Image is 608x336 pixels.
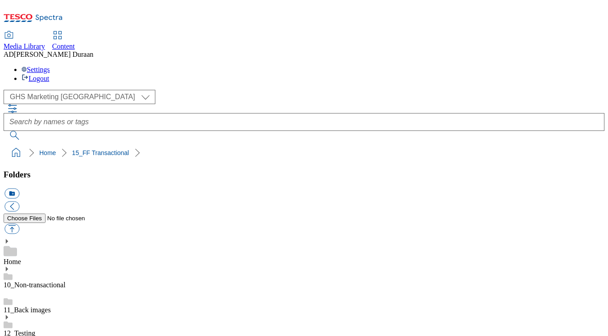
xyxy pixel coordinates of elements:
a: Settings [21,66,50,73]
span: [PERSON_NAME] Duraan [14,50,93,58]
a: Content [52,32,75,50]
a: Logout [21,75,49,82]
a: Home [39,149,56,156]
a: 11_Back images [4,306,51,314]
a: home [9,146,23,160]
a: 10_Non-transactional [4,281,66,289]
span: Media Library [4,42,45,50]
nav: breadcrumb [4,144,604,161]
span: AD [4,50,14,58]
a: Home [4,258,21,265]
a: Media Library [4,32,45,50]
input: Search by names or tags [4,113,604,131]
h3: Folders [4,170,604,180]
span: Content [52,42,75,50]
a: 15_FF Transactional [72,149,129,156]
